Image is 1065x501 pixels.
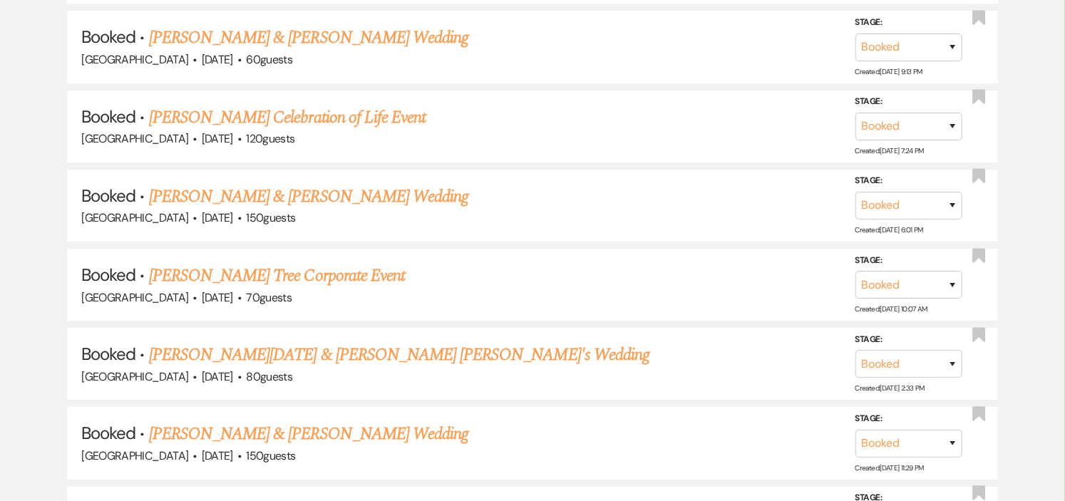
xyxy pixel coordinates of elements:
span: [DATE] [202,448,233,463]
span: 60 guests [246,52,292,67]
label: Stage: [855,411,962,427]
label: Stage: [855,332,962,348]
span: 70 guests [246,290,292,305]
span: [GEOGRAPHIC_DATA] [81,369,188,384]
span: Created: [DATE] 11:29 PM [855,463,924,472]
span: [DATE] [202,210,233,225]
span: [DATE] [202,369,233,384]
span: [GEOGRAPHIC_DATA] [81,131,188,146]
span: Booked [81,264,135,286]
span: Created: [DATE] 9:13 PM [855,66,922,76]
label: Stage: [855,94,962,110]
a: [PERSON_NAME] Celebration of Life Event [149,105,426,130]
label: Stage: [855,252,962,268]
a: [PERSON_NAME] & [PERSON_NAME] Wedding [149,184,468,210]
span: Created: [DATE] 2:33 PM [855,383,925,393]
span: Created: [DATE] 7:24 PM [855,146,924,155]
span: 150 guests [246,210,295,225]
span: Booked [81,185,135,207]
label: Stage: [855,15,962,31]
a: [PERSON_NAME] & [PERSON_NAME] Wedding [149,25,468,51]
span: [GEOGRAPHIC_DATA] [81,290,188,305]
a: [PERSON_NAME][DATE] & [PERSON_NAME] [PERSON_NAME]'s Wedding [149,342,649,368]
span: Created: [DATE] 6:01 PM [855,225,923,234]
span: Created: [DATE] 10:07 AM [855,304,927,314]
span: Booked [81,343,135,365]
a: [PERSON_NAME] & [PERSON_NAME] Wedding [149,421,468,447]
span: Booked [81,422,135,444]
span: Booked [81,105,135,128]
span: [DATE] [202,290,233,305]
a: [PERSON_NAME] Tree Corporate Event [149,263,405,289]
span: [GEOGRAPHIC_DATA] [81,52,188,67]
span: 150 guests [246,448,295,463]
span: 120 guests [246,131,294,146]
span: 80 guests [246,369,292,384]
span: [DATE] [202,131,233,146]
span: [GEOGRAPHIC_DATA] [81,210,188,225]
span: [DATE] [202,52,233,67]
label: Stage: [855,173,962,189]
span: [GEOGRAPHIC_DATA] [81,448,188,463]
span: Booked [81,26,135,48]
